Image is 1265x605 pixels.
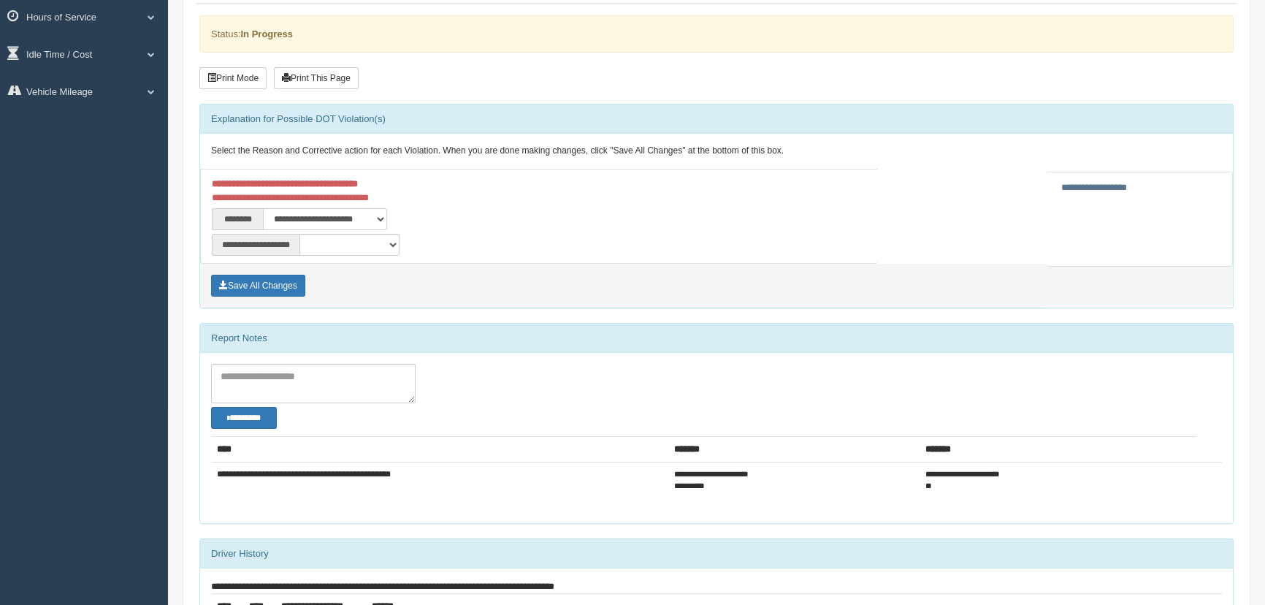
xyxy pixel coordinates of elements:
button: Change Filter Options [211,407,277,429]
button: Print This Page [274,67,359,89]
button: Save [211,275,305,297]
div: Status: [199,15,1234,53]
div: Report Notes [200,324,1233,353]
div: Select the Reason and Corrective action for each Violation. When you are done making changes, cli... [200,134,1233,169]
strong: In Progress [240,28,293,39]
div: Explanation for Possible DOT Violation(s) [200,104,1233,134]
div: Driver History [200,539,1233,568]
button: Print Mode [199,67,267,89]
